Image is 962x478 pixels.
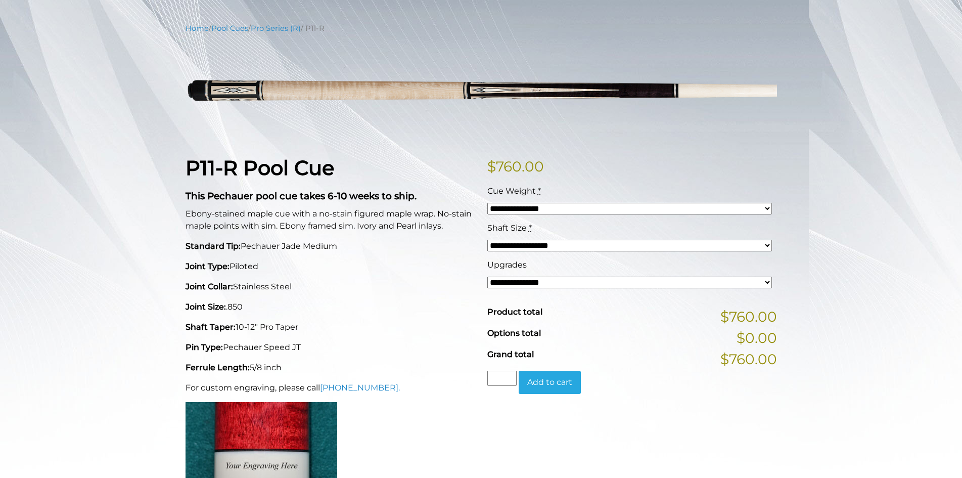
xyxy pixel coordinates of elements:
span: $760.00 [720,306,777,327]
input: Product quantity [487,371,517,386]
bdi: 760.00 [487,158,544,175]
p: Pechauer Speed JT [186,341,475,354]
span: $0.00 [737,327,777,349]
span: Options total [487,328,541,338]
strong: Joint Type: [186,262,230,271]
strong: Joint Collar: [186,282,233,291]
a: Pro Series (R) [251,24,301,33]
strong: Ferrule Length: [186,363,250,372]
span: $760.00 [720,349,777,370]
p: Stainless Steel [186,281,475,293]
button: Add to cart [519,371,581,394]
a: [PHONE_NUMBER]. [320,383,400,393]
p: For custom engraving, please call [186,382,475,394]
p: 5/8 inch [186,362,475,374]
p: Ebony-stained maple cue with a no-stain figured maple wrap. No-stain maple points with sim. Ebony... [186,208,475,232]
p: .850 [186,301,475,313]
a: Pool Cues [211,24,248,33]
span: Upgrades [487,260,527,270]
p: 10-12" Pro Taper [186,321,475,333]
a: Home [186,24,209,33]
span: Shaft Size [487,223,527,233]
strong: Pin Type: [186,342,223,352]
p: Piloted [186,260,475,273]
span: Cue Weight [487,186,536,196]
abbr: required [538,186,541,196]
span: Product total [487,307,542,317]
span: Grand total [487,350,534,359]
strong: This Pechauer pool cue takes 6-10 weeks to ship. [186,190,417,202]
nav: Breadcrumb [186,23,777,34]
span: $ [487,158,496,175]
abbr: required [529,223,532,233]
strong: Standard Tip: [186,241,241,251]
strong: Shaft Taper: [186,322,236,332]
p: Pechauer Jade Medium [186,240,475,252]
strong: Joint Size: [186,302,226,312]
strong: P11-R Pool Cue [186,155,334,180]
img: p11-R.png [186,41,777,140]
